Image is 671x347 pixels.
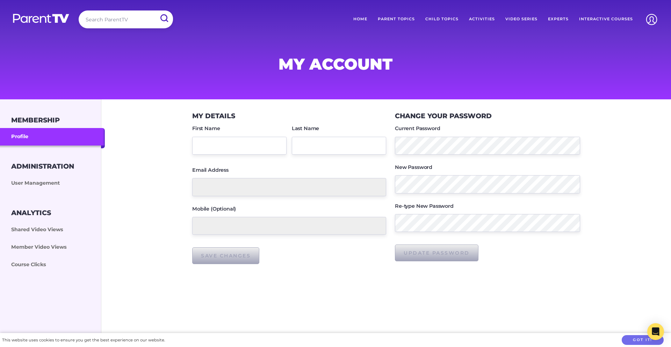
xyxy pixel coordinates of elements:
h3: Membership [11,116,60,124]
img: Account [643,10,661,28]
input: Update Password [395,245,478,261]
label: Mobile (Optional) [192,206,236,211]
h1: My Account [167,57,504,71]
a: Interactive Courses [574,10,638,28]
a: Child Topics [420,10,464,28]
label: Re-type New Password [395,204,454,208]
label: Last Name [292,126,319,131]
a: Activities [464,10,500,28]
h3: Analytics [11,209,51,217]
a: Parent Topics [373,10,420,28]
label: First Name [192,126,220,131]
label: Email Address [192,168,229,172]
h3: Change your Password [395,112,492,120]
a: Experts [543,10,574,28]
div: Open Intercom Messenger [647,323,664,340]
button: Got it! [622,335,664,345]
input: Submit [155,10,173,26]
img: parenttv-logo-white.4c85aaf.svg [12,13,70,23]
div: This website uses cookies to ensure you get the best experience on our website. [2,337,165,344]
label: Current Password [395,126,440,131]
input: Save Changes [192,247,259,264]
label: New Password [395,165,432,170]
a: Home [348,10,373,28]
h3: Administration [11,162,74,170]
h3: My Details [192,112,235,120]
input: Search ParentTV [79,10,173,28]
a: Video Series [500,10,543,28]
